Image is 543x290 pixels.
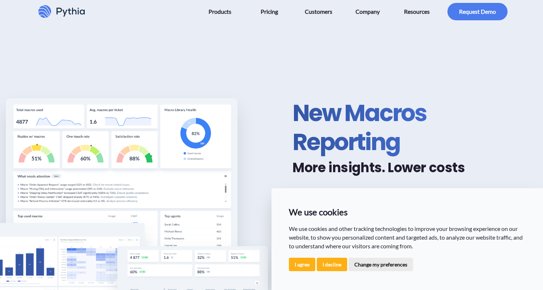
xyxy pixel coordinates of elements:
span: Resources [404,6,430,17]
button: I agree [289,258,315,271]
p: We use cookies [289,206,526,219]
span: Customers [305,6,332,17]
p: Our updated Macros Reporting for Zendesk is now available. Install now for free. [292,185,463,211]
h1: New Macros Reporting [292,99,537,157]
button: I decline [317,258,347,271]
button: Change my preferences [349,258,413,271]
h2: More insights. Lower costs [292,159,537,176]
span: Products [209,6,231,17]
img: Macros Reporting [6,98,237,272]
span: Company [355,6,380,17]
p: We use cookies and other tracking technologies to improve your browsing experience on our website... [289,224,526,250]
span: Pricing [261,6,278,17]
